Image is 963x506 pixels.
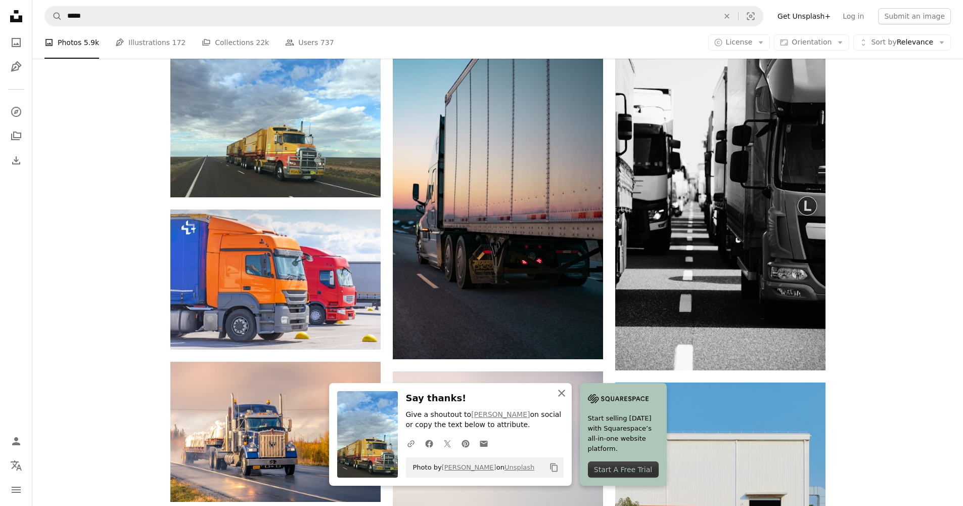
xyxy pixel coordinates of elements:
a: Log in [837,8,870,24]
a: Log in / Sign up [6,431,26,451]
a: Share on Twitter [438,433,456,453]
a: Download History [6,150,26,171]
img: grayscale photo of cars on road [615,55,826,370]
span: 172 [172,37,186,48]
img: white freight truck on road during daytime [393,44,603,359]
div: Start A Free Trial [588,461,659,478]
a: Start selling [DATE] with Squarespace’s all-in-one website platform.Start A Free Trial [580,383,667,486]
span: 737 [320,37,334,48]
button: Orientation [774,34,849,51]
button: Clear [716,7,738,26]
a: Share on Pinterest [456,433,475,453]
span: License [726,38,753,46]
a: grayscale photo of cars on road [615,207,826,217]
a: Home — Unsplash [6,6,26,28]
button: License [708,34,770,51]
p: Give a shoutout to on social or copy the text below to attribute. [406,410,564,430]
a: truck on highway during daytime [170,115,381,124]
a: Users 737 [285,26,334,59]
a: Semi truck trailer on parking, road freight cargo truck transportation [170,275,381,284]
a: Illustrations [6,57,26,77]
a: Unsplash [505,463,534,471]
a: Explore [6,102,26,122]
a: Collections [6,126,26,146]
a: Photos [6,32,26,53]
span: Photo by on [408,459,535,476]
a: red freight truck beside building [615,483,826,492]
a: [PERSON_NAME] [471,410,530,418]
a: Illustrations 172 [115,26,186,59]
a: [PERSON_NAME] [442,463,496,471]
img: Semi truck trailer on parking, road freight cargo truck transportation [170,209,381,350]
img: truck on highway during daytime [170,43,381,197]
button: Menu [6,480,26,500]
a: Get Unsplash+ [771,8,837,24]
span: 22k [256,37,269,48]
span: Relevance [871,37,933,48]
button: Copy to clipboard [545,459,563,476]
a: white and blue truck on road during daytime [170,427,381,436]
span: Start selling [DATE] with Squarespace’s all-in-one website platform. [588,413,659,454]
button: Search Unsplash [45,7,62,26]
a: Collections 22k [202,26,269,59]
span: Orientation [792,38,832,46]
a: white freight truck on road during daytime [393,197,603,206]
a: Share on Facebook [420,433,438,453]
img: white and blue truck on road during daytime [170,362,381,502]
button: Sort byRelevance [853,34,951,51]
button: Language [6,455,26,476]
a: Share over email [475,433,493,453]
form: Find visuals sitewide [44,6,763,26]
button: Visual search [739,7,763,26]
h3: Say thanks! [406,391,564,406]
span: Sort by [871,38,896,46]
img: file-1705255347840-230a6ab5bca9image [588,391,649,406]
button: Submit an image [878,8,951,24]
